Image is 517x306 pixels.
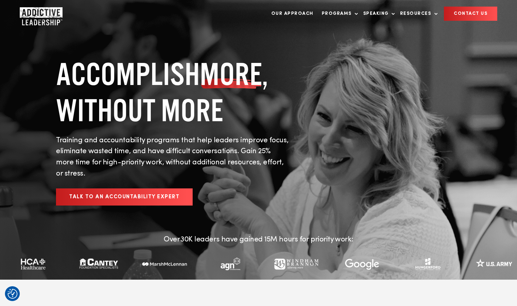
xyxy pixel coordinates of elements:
[268,7,317,20] a: Our Approach
[56,135,290,179] p: Training and accountability programs that help leaders improve focus, eliminate wasted time, and ...
[8,289,17,299] img: Revisit consent button
[56,188,193,206] a: Talk to an Accountability Expert
[69,194,179,200] span: Talk to an Accountability Expert
[444,7,497,21] a: CONTACT US
[8,289,17,299] button: Consent Preferences
[397,7,438,20] a: Resources
[360,7,395,20] a: Speaking
[56,56,290,128] h1: ACCOMPLISH , WITHOUT MORE
[318,7,358,20] a: Programs
[200,56,262,92] span: MORE
[20,7,59,20] a: Home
